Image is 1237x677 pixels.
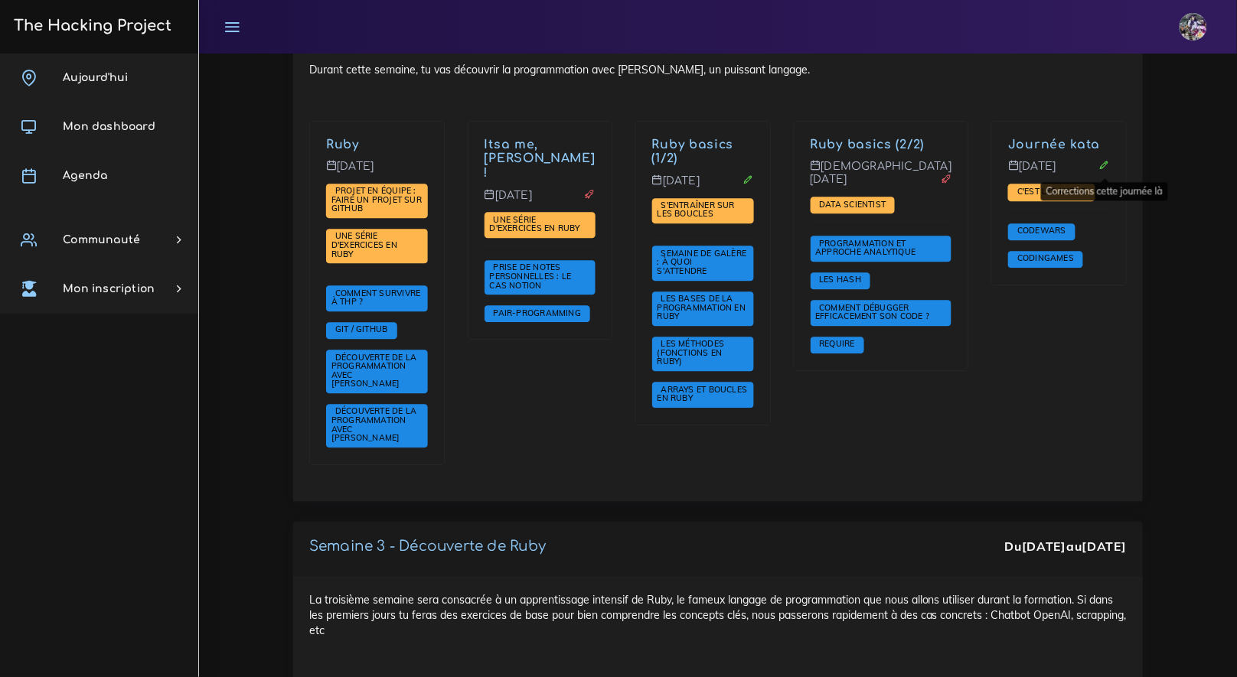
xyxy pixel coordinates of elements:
[658,248,747,276] a: Semaine de galère : à quoi s'attendre
[811,160,952,197] p: [DEMOGRAPHIC_DATA][DATE]
[63,283,155,295] span: Mon inscription
[816,238,920,258] span: Programmation et approche analytique
[1013,225,1070,236] span: Codewars
[331,352,416,389] a: Découverte de la programmation avec [PERSON_NAME]
[1013,253,1078,264] a: Codingames
[1022,539,1066,554] strong: [DATE]
[658,293,746,321] span: Les bases de la programmation en Ruby
[490,308,585,319] a: Pair-Programming
[331,324,392,335] a: Git / Github
[1005,538,1127,555] div: Du au
[490,215,584,235] a: Une série d'exercices en Ruby
[1013,252,1078,263] span: Codingames
[63,121,155,132] span: Mon dashboard
[485,138,596,181] a: Itsa me, [PERSON_NAME] !
[490,214,584,234] span: Une série d'exercices en Ruby
[1180,13,1207,41] img: eg54bupqcshyolnhdacp.jpg
[652,138,734,166] a: Ruby basics (1/2)
[1013,186,1090,197] span: C'est les katas
[331,405,416,443] span: Découverte de la programmation avec [PERSON_NAME]
[811,138,925,151] a: Ruby basics (2/2)
[9,18,171,34] h3: The Hacking Project
[1013,187,1090,197] a: C'est les katas
[63,170,107,181] span: Agenda
[658,384,748,404] a: Arrays et boucles en Ruby
[658,294,746,322] a: Les bases de la programmation en Ruby
[658,338,725,366] span: Les méthodes (fonctions en Ruby)
[331,406,416,444] a: Découverte de la programmation avec [PERSON_NAME]
[490,308,585,318] span: Pair-Programming
[658,200,735,220] a: S'entraîner sur les boucles
[490,262,572,291] a: Prise de notes personnelles : le cas Notion
[309,539,546,554] a: Semaine 3 - Découverte de Ruby
[331,185,422,213] span: Projet en équipe : faire un projet sur Github
[816,302,934,322] a: Comment débugger efficacement son code ?
[816,339,859,350] a: Require
[331,288,420,308] a: Comment survivre à THP ?
[63,234,140,246] span: Communauté
[326,160,428,184] p: [DATE]
[816,239,920,259] a: Programmation et approche analytique
[1008,138,1100,151] a: Journée kata
[658,200,735,220] span: S'entraîner sur les boucles
[1013,226,1070,236] a: Codewars
[331,186,422,214] a: Projet en équipe : faire un projet sur Github
[1008,160,1110,184] p: [DATE]
[1082,539,1127,554] strong: [DATE]
[816,275,866,285] a: Les Hash
[331,230,397,259] span: Une série d'exercices en Ruby
[652,174,754,199] p: [DATE]
[816,199,890,210] a: Data scientist
[816,274,866,285] span: Les Hash
[326,138,359,151] a: Ruby
[658,339,725,367] a: Les méthodes (fonctions en Ruby)
[485,189,596,213] p: [DATE]
[1041,182,1168,201] div: Corrections cette journée là
[293,46,1143,501] div: Durant cette semaine, tu vas découvrir la programmation avec [PERSON_NAME], un puissant langage.
[331,288,420,308] span: Comment survivre à THP ?
[816,338,859,349] span: Require
[490,262,572,290] span: Prise de notes personnelles : le cas Notion
[63,72,128,83] span: Aujourd'hui
[331,231,397,259] a: Une série d'exercices en Ruby
[331,324,392,334] span: Git / Github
